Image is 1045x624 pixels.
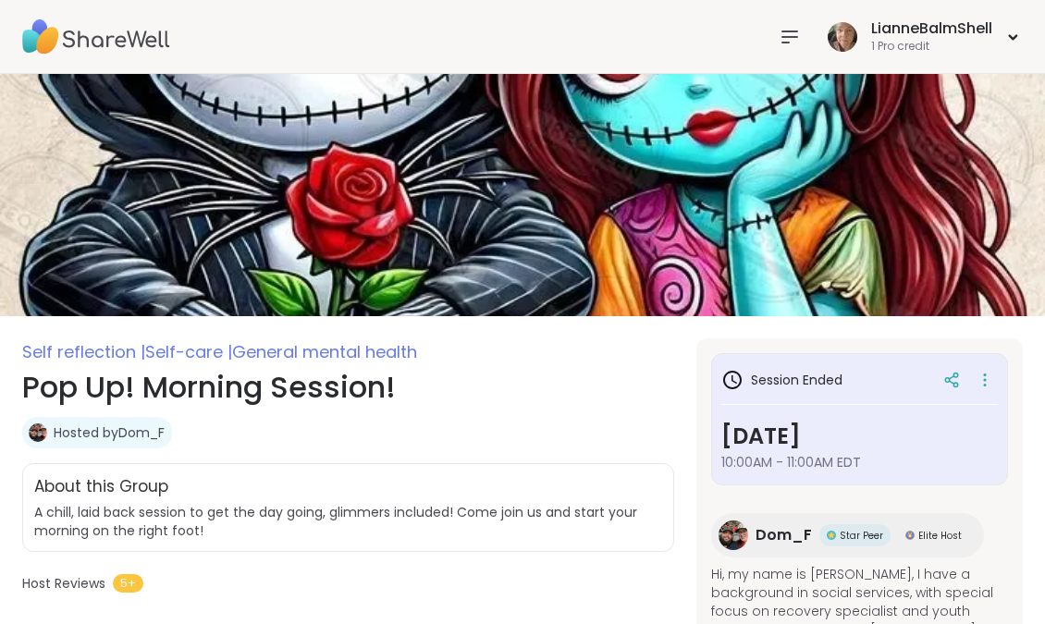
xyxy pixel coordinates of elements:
span: Star Peer [840,529,883,543]
span: A chill, laid back session to get the day going, glimmers included! Come join us and start your m... [34,503,662,540]
img: LianneBalmShell [828,22,857,52]
div: LianneBalmShell [871,18,992,39]
span: 10:00AM - 11:00AM EDT [721,453,998,471]
img: ShareWell Nav Logo [22,5,170,69]
span: 5+ [113,574,143,593]
div: 1 Pro credit [871,39,992,55]
h3: [DATE] [721,420,998,453]
span: Self-care | [145,340,232,363]
img: Dom_F [719,520,748,550]
a: Hosted byDom_F [54,423,165,442]
span: General mental health [232,340,417,363]
img: Dom_F [29,423,47,442]
span: Elite Host [918,529,962,543]
a: Dom_FDom_FStar PeerStar PeerElite HostElite Host [711,513,984,557]
span: Host Reviews [22,574,105,593]
img: Star Peer [827,531,836,540]
span: Self reflection | [22,340,145,363]
img: Elite Host [905,531,915,540]
h1: Pop Up! Morning Session! [22,365,674,410]
h3: Session Ended [721,369,842,391]
h2: About this Group [34,475,168,499]
span: Dom_F [756,524,812,546]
